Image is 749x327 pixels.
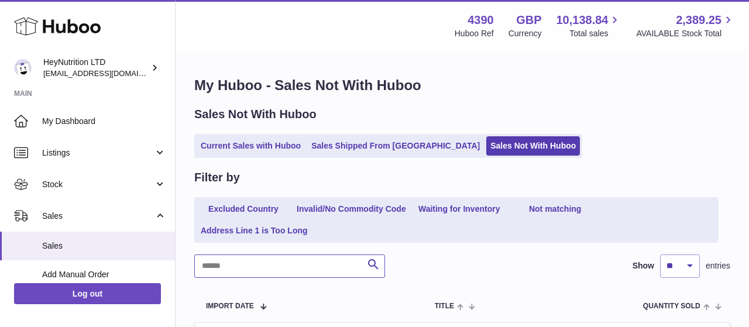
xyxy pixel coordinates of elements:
span: Sales [42,240,166,252]
h2: Filter by [194,170,240,185]
span: Total sales [569,28,621,39]
span: Import date [206,302,254,310]
a: Waiting for Inventory [413,199,506,219]
a: Invalid/No Commodity Code [293,199,410,219]
div: Currency [509,28,542,39]
a: Sales Not With Huboo [486,136,580,156]
a: 2,389.25 AVAILABLE Stock Total [636,12,735,39]
a: 10,138.84 Total sales [556,12,621,39]
a: Not matching [509,199,602,219]
a: Sales Shipped From [GEOGRAPHIC_DATA] [307,136,484,156]
a: Log out [14,283,161,304]
span: entries [706,260,730,271]
span: Listings [42,147,154,159]
span: [EMAIL_ADDRESS][DOMAIN_NAME] [43,68,172,78]
span: Title [435,302,454,310]
div: Huboo Ref [455,28,494,39]
strong: GBP [516,12,541,28]
img: internalAdmin-4390@internal.huboo.com [14,59,32,77]
span: Stock [42,179,154,190]
strong: 4390 [468,12,494,28]
span: 2,389.25 [676,12,721,28]
span: My Dashboard [42,116,166,127]
span: Add Manual Order [42,269,166,280]
a: Excluded Country [197,199,290,219]
span: Sales [42,211,154,222]
a: Address Line 1 is Too Long [197,221,312,240]
h1: My Huboo - Sales Not With Huboo [194,76,730,95]
div: HeyNutrition LTD [43,57,149,79]
label: Show [633,260,654,271]
span: 10,138.84 [556,12,608,28]
h2: Sales Not With Huboo [194,106,317,122]
a: Current Sales with Huboo [197,136,305,156]
span: AVAILABLE Stock Total [636,28,735,39]
span: Quantity Sold [643,302,700,310]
